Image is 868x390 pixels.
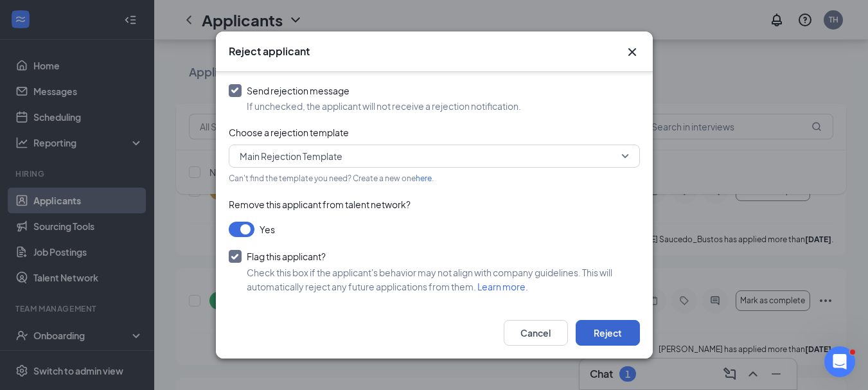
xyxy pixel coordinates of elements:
[504,320,568,346] button: Cancel
[240,146,342,166] span: Main Rejection Template
[229,127,349,138] span: Choose a rejection template
[477,281,528,292] a: Learn more.
[416,173,432,183] a: here
[229,44,310,58] h3: Reject applicant
[624,44,640,60] svg: Cross
[824,346,855,377] iframe: Intercom live chat
[247,267,612,292] span: Check this box if the applicant's behavior may not align with company guidelines. This will autom...
[229,173,434,183] span: Can't find the template you need? Create a new one .
[229,199,411,210] span: Remove this applicant from talent network?
[260,222,275,237] span: Yes
[624,44,640,60] button: Close
[576,320,640,346] button: Reject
